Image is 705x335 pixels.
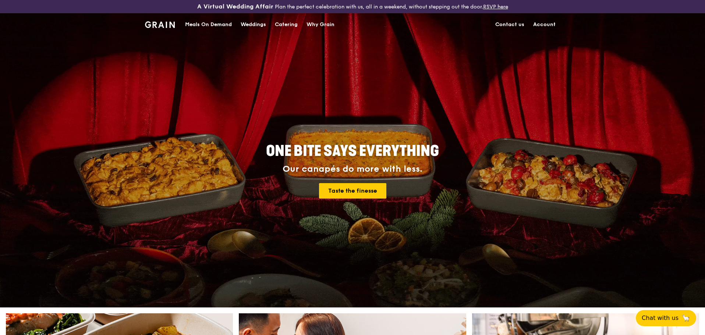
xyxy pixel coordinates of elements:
div: Weddings [241,14,266,36]
div: Catering [275,14,298,36]
div: Plan the perfect celebration with us, all in a weekend, without stepping out the door. [141,3,564,10]
h3: A Virtual Wedding Affair [197,3,273,10]
a: Taste the finesse [319,183,386,199]
a: Contact us [491,14,529,36]
div: Why Grain [307,14,334,36]
a: RSVP here [483,4,508,10]
span: ONE BITE SAYS EVERYTHING [266,142,439,160]
div: Our canapés do more with less. [220,164,485,174]
span: 🦙 [681,314,690,322]
a: GrainGrain [145,13,175,35]
a: Catering [270,14,302,36]
a: Weddings [236,14,270,36]
img: Grain [145,21,175,28]
a: Why Grain [302,14,339,36]
a: Account [529,14,560,36]
button: Chat with us🦙 [636,310,696,326]
div: Meals On Demand [185,14,232,36]
span: Chat with us [642,314,679,322]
